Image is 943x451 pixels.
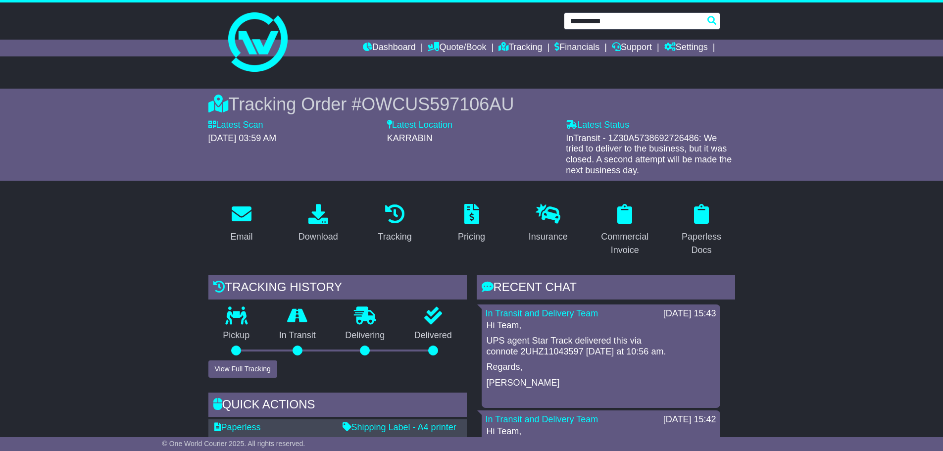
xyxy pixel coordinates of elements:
div: Tracking [378,230,411,244]
p: In Transit [264,330,331,341]
a: Insurance [522,200,574,247]
p: Delivered [399,330,467,341]
span: KARRABIN [387,133,433,143]
a: Financials [554,40,599,56]
a: Paperless [214,422,261,432]
a: Quote/Book [428,40,486,56]
div: RECENT CHAT [477,275,735,302]
p: Pickup [208,330,265,341]
a: Email [224,200,259,247]
a: In Transit and Delivery Team [486,414,598,424]
div: Email [230,230,252,244]
div: Quick Actions [208,393,467,419]
a: Download [292,200,345,247]
p: UPS agent Star Track delivered this via connote 2UHZ11043597 [DATE] at 10:56 am. [487,336,715,357]
span: © One World Courier 2025. All rights reserved. [162,440,305,448]
div: Download [298,230,338,244]
div: Commercial Invoice [598,230,652,257]
a: Commercial Invoice [592,200,658,260]
a: Tracking [371,200,418,247]
p: Hi Team, [487,426,715,437]
button: View Full Tracking [208,360,277,378]
div: Tracking Order # [208,94,735,115]
div: [DATE] 15:43 [663,308,716,319]
a: In Transit and Delivery Team [486,308,598,318]
div: Tracking history [208,275,467,302]
p: Regards, [487,362,715,373]
p: Delivering [331,330,400,341]
a: Dashboard [363,40,416,56]
a: Paperless Docs [668,200,735,260]
div: Pricing [458,230,485,244]
a: Pricing [451,200,492,247]
p: [PERSON_NAME] [487,378,715,389]
span: InTransit - 1Z30A5738692726486: We tried to deliver to the business, but it was closed. A second ... [566,133,732,175]
label: Latest Location [387,120,452,131]
a: Tracking [498,40,542,56]
a: Shipping Label - A4 printer [343,422,456,432]
a: Settings [664,40,708,56]
div: [DATE] 15:42 [663,414,716,425]
span: OWCUS597106AU [361,94,514,114]
span: [DATE] 03:59 AM [208,133,277,143]
label: Latest Status [566,120,629,131]
div: Paperless Docs [675,230,729,257]
p: Hi Team, [487,320,715,331]
label: Latest Scan [208,120,263,131]
a: Support [612,40,652,56]
div: Insurance [529,230,568,244]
